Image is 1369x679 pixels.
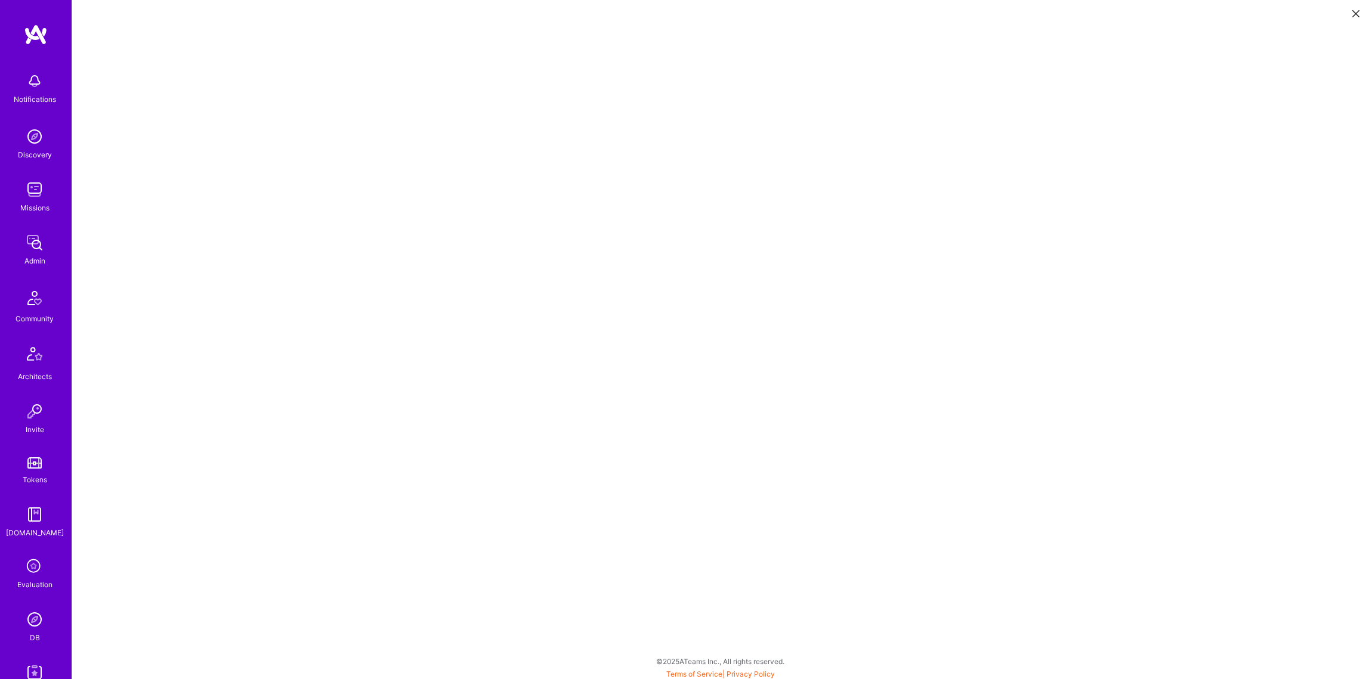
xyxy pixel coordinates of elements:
img: teamwork [23,178,47,201]
div: Discovery [18,148,52,161]
img: logo [24,24,48,45]
i: icon Close [1352,10,1359,17]
div: Notifications [14,93,56,106]
img: Admin Search [23,607,47,631]
img: admin teamwork [23,231,47,255]
div: Community [16,312,54,325]
img: discovery [23,125,47,148]
img: guide book [23,503,47,526]
div: Admin [24,255,45,267]
div: Tokens [23,473,47,486]
div: Architects [18,370,52,383]
i: icon SelectionTeam [23,556,46,578]
img: Invite [23,399,47,423]
img: bell [23,69,47,93]
div: DB [30,631,40,644]
div: Missions [20,201,50,214]
div: Evaluation [17,578,52,591]
img: Architects [20,342,49,370]
div: [DOMAIN_NAME] [6,526,64,539]
img: Community [20,284,49,312]
div: Invite [26,423,44,436]
img: tokens [27,457,42,469]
